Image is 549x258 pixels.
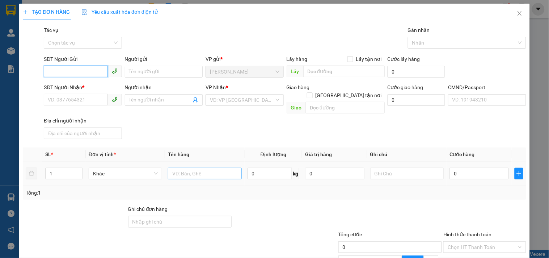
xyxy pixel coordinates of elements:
[353,55,385,63] span: Lấy tận nơi
[287,66,303,77] span: Lấy
[23,9,28,14] span: plus
[206,84,226,90] span: VP Nhận
[443,232,491,237] label: Hình thức thanh toán
[125,83,203,91] div: Người nhận
[168,151,189,157] span: Tên hàng
[44,83,122,91] div: SĐT Người Nhận
[449,151,474,157] span: Cước hàng
[388,56,420,62] label: Cước lấy hàng
[168,168,241,179] input: VD: Bàn, Ghế
[44,55,122,63] div: SĐT Người Gửi
[292,168,299,179] span: kg
[206,55,283,63] div: VP gửi
[287,56,308,62] span: Lấy hàng
[515,171,523,176] span: plus
[128,216,232,228] input: Ghi chú đơn hàng
[193,97,198,103] span: user-add
[128,206,168,212] label: Ghi chú đơn hàng
[125,55,203,63] div: Người gửi
[448,83,526,91] div: CMND/Passport
[388,84,423,90] label: Cước giao hàng
[89,151,116,157] span: Đơn vị tính
[93,168,158,179] span: Khác
[338,232,362,237] span: Tổng cước
[408,27,430,33] label: Gán nhãn
[367,147,447,162] th: Ghi chú
[23,9,70,15] span: TẠO ĐƠN HÀNG
[81,9,87,15] img: icon
[81,9,158,15] span: Yêu cầu xuất hóa đơn điện tử
[44,27,58,33] label: Tác vụ
[370,168,444,179] input: Ghi Chú
[305,168,364,179] input: 0
[303,66,385,77] input: Dọc đường
[306,102,385,113] input: Dọc đường
[44,117,122,125] div: Địa chỉ người nhận
[510,4,530,24] button: Close
[517,11,523,16] span: close
[313,91,385,99] span: [GEOGRAPHIC_DATA] tận nơi
[515,168,523,179] button: plus
[26,189,212,197] div: Tổng: 1
[112,68,118,74] span: phone
[26,168,37,179] button: delete
[388,94,445,106] input: Cước giao hàng
[45,151,51,157] span: SL
[388,66,445,78] input: Cước lấy hàng
[210,66,279,77] span: Ngã Tư Huyện
[261,151,286,157] span: Định lượng
[287,84,310,90] span: Giao hàng
[287,102,306,113] span: Giao
[112,96,118,102] span: phone
[44,128,122,139] input: Địa chỉ của người nhận
[305,151,332,157] span: Giá trị hàng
